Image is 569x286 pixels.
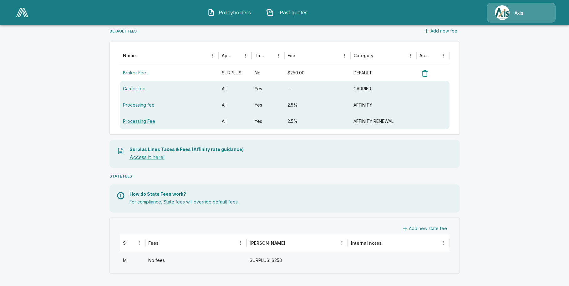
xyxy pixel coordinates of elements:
button: Fee column menu [340,51,349,60]
button: Policyholders IconPolicyholders [203,4,257,21]
a: Carrier fee [123,86,145,91]
div: Name [123,53,136,58]
div: Fee [287,53,295,58]
div: MI [120,252,145,268]
div: Yes [251,113,284,129]
div: AFFINITY RENEWAL [350,113,416,129]
a: Processing fee [123,102,155,108]
div: Yes [251,81,284,97]
div: Category [353,53,373,58]
img: AA Logo [16,8,28,17]
button: Sort [382,238,391,247]
button: Max Fee column menu [338,238,346,247]
h6: DEFAULT FEES [109,28,137,34]
button: State column menu [135,238,144,247]
p: Axis [515,10,523,16]
button: Sort [296,51,305,60]
div: SURPLUS: $250 [246,252,348,268]
div: Action [419,53,429,58]
div: 2.5% [284,113,350,129]
button: Action column menu [439,51,448,60]
div: Taxable [255,53,265,58]
div: 2.5% [284,97,350,113]
div: State [123,240,125,246]
span: Policyholders [217,9,252,16]
div: SURPLUS [219,64,251,81]
div: [PERSON_NAME] [250,240,285,246]
button: Add new state fee [399,223,450,234]
button: Name column menu [208,51,217,60]
button: Sort [159,238,168,247]
div: No fees [145,252,246,268]
button: Internal notes column menu [439,238,448,247]
a: Access it here! [130,154,165,160]
button: Sort [374,51,383,60]
img: Agency Icon [495,5,510,20]
img: Past quotes Icon [266,9,274,16]
button: Past quotes IconPast quotes [262,4,315,21]
button: Sort [286,238,295,247]
button: Category column menu [406,51,415,60]
div: CARRIER [350,81,416,97]
button: Sort [136,51,145,60]
a: Broker Fee [123,70,146,75]
img: Taxes File Icon [117,147,124,155]
button: Fees column menu [236,238,245,247]
button: Sort [232,51,241,60]
p: Surplus Lines Taxes & Fees (Affinity rate guidance) [130,147,452,152]
h6: STATE FEES [109,173,132,179]
button: Sort [265,51,274,60]
div: DEFAULT [350,64,416,81]
button: Applies to column menu [241,51,250,60]
div: Internal notes [351,240,382,246]
div: -- [284,81,350,97]
div: AFFINITY [350,97,416,113]
button: Add new fee [420,25,460,37]
div: All [219,81,251,97]
div: No [251,64,284,81]
span: Past quotes [276,9,311,16]
div: Yes [251,97,284,113]
button: Sort [126,238,135,247]
a: Agency IconAxis [487,3,556,23]
img: Info Icon [117,192,124,199]
p: How do State Fees work? [130,192,452,196]
button: Taxable column menu [274,51,283,60]
a: Processing Fee [123,118,155,124]
p: For compliance, State fees will override default fees. [130,199,452,205]
div: All [219,97,251,113]
div: $250.00 [284,64,350,81]
div: Applies to [222,53,232,58]
div: Fees [148,240,159,246]
div: All [219,113,251,129]
img: Delete [421,70,429,77]
img: Policyholders Icon [207,9,215,16]
button: Sort [430,51,439,60]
